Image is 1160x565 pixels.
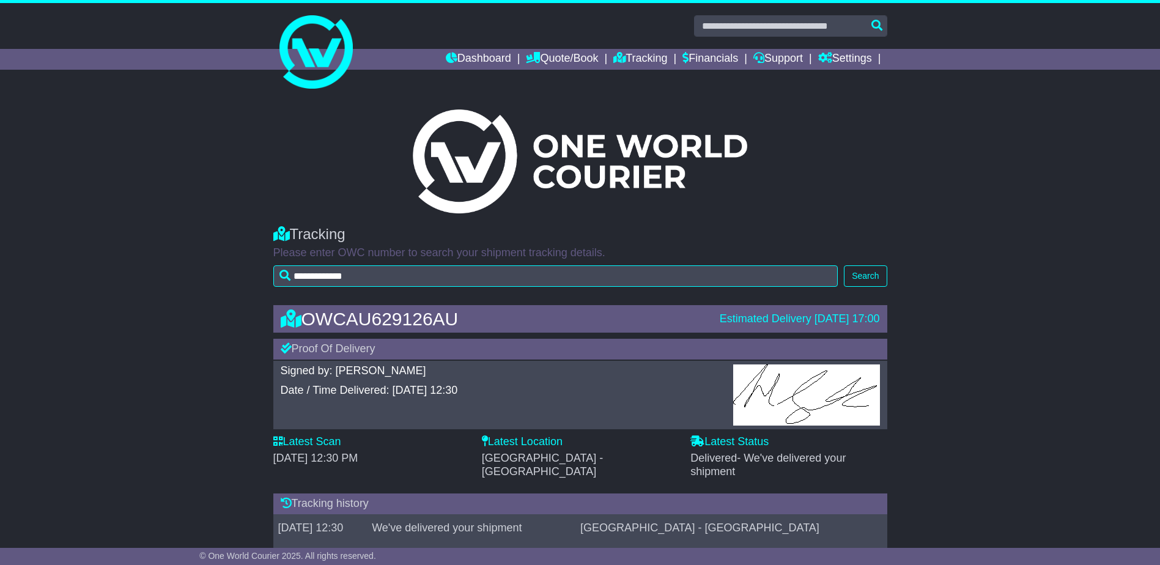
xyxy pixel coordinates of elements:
label: Latest Location [482,435,563,449]
div: Tracking history [273,493,887,514]
img: GetPodImagePublic [733,364,880,426]
a: Support [753,49,803,70]
td: We've delivered your shipment [367,514,575,541]
span: Delivered [690,452,846,478]
span: [DATE] 12:30 PM [273,452,358,464]
span: [GEOGRAPHIC_DATA] - [GEOGRAPHIC_DATA] [482,452,603,478]
label: Latest Scan [273,435,341,449]
div: Estimated Delivery [DATE] 17:00 [720,312,880,326]
a: Financials [682,49,738,70]
span: © One World Courier 2025. All rights reserved. [199,551,376,561]
a: Quote/Book [526,49,598,70]
div: Signed by: [PERSON_NAME] [281,364,721,378]
a: Tracking [613,49,667,70]
button: Search [844,265,887,287]
td: [DATE] 12:30 [273,514,368,541]
a: Dashboard [446,49,511,70]
td: [GEOGRAPHIC_DATA] - [GEOGRAPHIC_DATA] [575,514,887,541]
p: Please enter OWC number to search your shipment tracking details. [273,246,887,260]
label: Latest Status [690,435,769,449]
div: OWCAU629126AU [275,309,714,329]
a: Settings [818,49,872,70]
div: Date / Time Delivered: [DATE] 12:30 [281,384,721,397]
span: - We've delivered your shipment [690,452,846,478]
div: Proof Of Delivery [273,339,887,360]
img: Light [413,109,747,213]
div: Tracking [273,226,887,243]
